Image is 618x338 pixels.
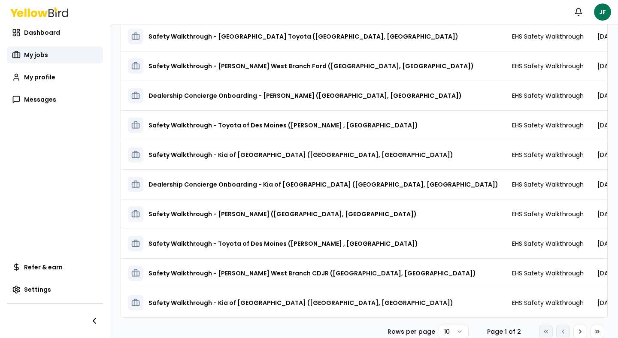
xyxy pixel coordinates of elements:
[597,32,618,41] span: [DATE]
[597,62,618,70] span: [DATE]
[512,32,584,41] span: EHS Safety Walkthrough
[7,69,103,86] a: My profile
[148,177,498,192] h3: Dealership Concierge Onboarding - Kia of [GEOGRAPHIC_DATA] ([GEOGRAPHIC_DATA], [GEOGRAPHIC_DATA])
[148,266,476,281] h3: Safety Walkthrough - [PERSON_NAME] West Branch CDJR ([GEOGRAPHIC_DATA], [GEOGRAPHIC_DATA])
[597,210,618,218] span: [DATE]
[597,151,618,159] span: [DATE]
[7,91,103,108] a: Messages
[597,180,618,189] span: [DATE]
[512,91,584,100] span: EHS Safety Walkthrough
[24,51,48,59] span: My jobs
[148,147,453,163] h3: Safety Walkthrough - Kia of [GEOGRAPHIC_DATA] ([GEOGRAPHIC_DATA], [GEOGRAPHIC_DATA])
[512,121,584,130] span: EHS Safety Walkthrough
[148,118,418,133] h3: Safety Walkthrough - Toyota of Des Moines ([PERSON_NAME] , [GEOGRAPHIC_DATA])
[24,73,55,81] span: My profile
[512,180,584,189] span: EHS Safety Walkthrough
[24,263,63,272] span: Refer & earn
[512,151,584,159] span: EHS Safety Walkthrough
[7,281,103,298] a: Settings
[148,29,458,44] h3: Safety Walkthrough - [GEOGRAPHIC_DATA] Toyota ([GEOGRAPHIC_DATA], [GEOGRAPHIC_DATA])
[512,269,584,278] span: EHS Safety Walkthrough
[7,24,103,41] a: Dashboard
[597,91,618,100] span: [DATE]
[597,299,618,307] span: [DATE]
[148,88,462,103] h3: Dealership Concierge Onboarding - [PERSON_NAME] ([GEOGRAPHIC_DATA], [GEOGRAPHIC_DATA])
[512,239,584,248] span: EHS Safety Walkthrough
[24,95,56,104] span: Messages
[512,210,584,218] span: EHS Safety Walkthrough
[597,269,618,278] span: [DATE]
[388,327,435,336] p: Rows per page
[597,239,618,248] span: [DATE]
[482,327,525,336] div: Page 1 of 2
[24,285,51,294] span: Settings
[148,236,418,251] h3: Safety Walkthrough - Toyota of Des Moines ([PERSON_NAME] , [GEOGRAPHIC_DATA])
[148,206,417,222] h3: Safety Walkthrough - [PERSON_NAME] ([GEOGRAPHIC_DATA], [GEOGRAPHIC_DATA])
[597,121,618,130] span: [DATE]
[512,62,584,70] span: EHS Safety Walkthrough
[594,3,611,21] span: JF
[24,28,60,37] span: Dashboard
[7,46,103,63] a: My jobs
[7,259,103,276] a: Refer & earn
[148,58,474,74] h3: Safety Walkthrough - [PERSON_NAME] West Branch Ford ([GEOGRAPHIC_DATA], [GEOGRAPHIC_DATA])
[148,295,453,311] h3: Safety Walkthrough - Kia of [GEOGRAPHIC_DATA] ([GEOGRAPHIC_DATA], [GEOGRAPHIC_DATA])
[512,299,584,307] span: EHS Safety Walkthrough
